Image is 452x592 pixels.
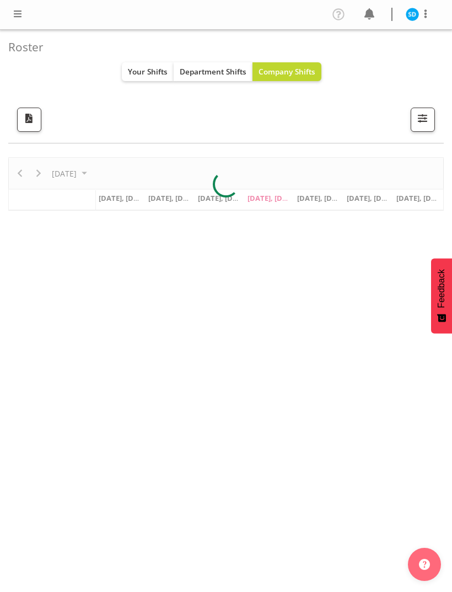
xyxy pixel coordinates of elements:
[128,66,168,77] span: Your Shifts
[419,559,430,570] img: help-xxl-2.png
[122,62,174,81] button: Your Shifts
[406,8,419,21] img: skylah-davidson11566.jpg
[17,108,41,132] button: Download a PDF of the roster according to the set date range.
[174,62,252,81] button: Department Shifts
[431,258,452,333] button: Feedback - Show survey
[8,41,435,54] h4: Roster
[437,269,446,308] span: Feedback
[411,108,435,132] button: Filter Shifts
[259,66,315,77] span: Company Shifts
[180,66,246,77] span: Department Shifts
[252,62,321,81] button: Company Shifts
